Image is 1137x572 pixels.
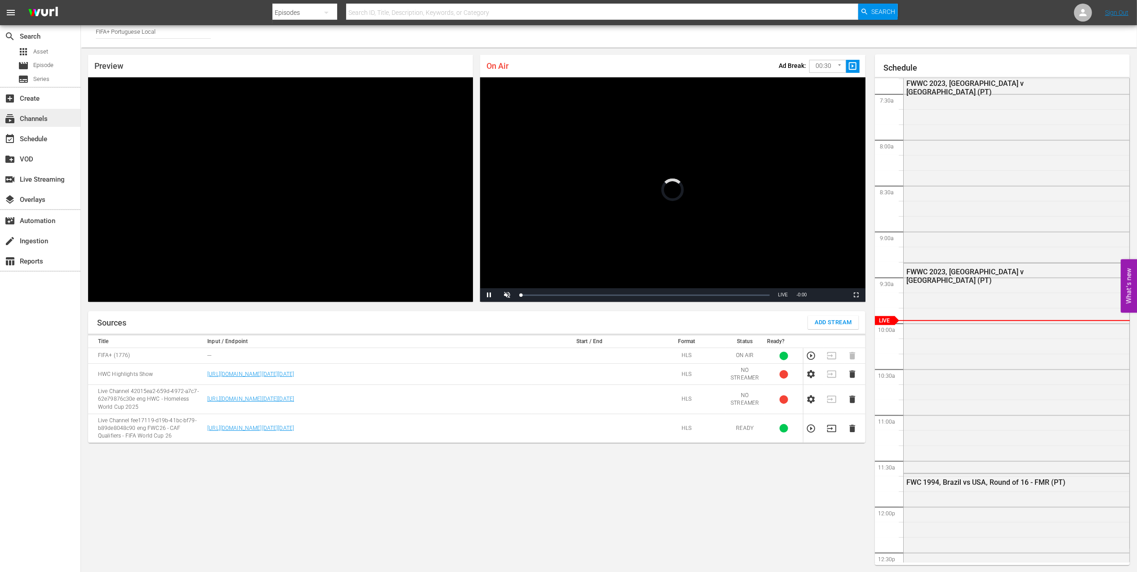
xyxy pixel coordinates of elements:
[4,256,15,267] span: Reports
[779,62,806,69] p: Ad Break:
[480,288,498,302] button: Pause
[871,4,895,20] span: Search
[521,295,769,296] div: Progress Bar
[648,364,726,385] td: HLS
[1105,9,1128,16] a: Sign Out
[815,317,852,328] span: Add Stream
[648,335,726,348] th: Format
[774,288,792,302] button: Seek to live, currently behind live
[4,113,15,124] span: Channels
[205,348,531,364] td: ---
[847,394,857,404] button: Delete
[827,424,837,433] button: Transition
[847,424,857,433] button: Delete
[88,77,473,302] div: Video Player
[797,292,798,297] span: -
[798,292,807,297] span: 0:00
[33,61,54,70] span: Episode
[806,394,816,404] button: Configure
[806,369,816,379] button: Configure
[480,77,865,302] div: Video Player
[88,414,205,442] td: Live Channel fee17119-d19b-41bc-bf79-b89de8048c90 eng FWC26 - CAF Qualifiers - FIFA World Cup 26
[4,194,15,205] span: Overlays
[847,369,857,379] button: Delete
[829,288,847,302] button: Picture-in-Picture
[726,385,764,414] td: NO STREAMER
[806,351,816,361] button: Preview Stream
[94,61,123,71] span: Preview
[5,7,16,18] span: menu
[4,31,15,42] span: Search
[4,154,15,165] span: VOD
[531,335,648,348] th: Start / End
[486,61,508,71] span: On Air
[847,288,865,302] button: Fullscreen
[33,75,49,84] span: Series
[207,371,294,377] a: [URL][DOMAIN_NAME][DATE][DATE]
[4,236,15,246] span: Ingestion
[648,414,726,442] td: HLS
[207,425,294,431] a: [URL][DOMAIN_NAME][DATE][DATE]
[907,79,1082,96] div: FWWC 2023, [GEOGRAPHIC_DATA] v [GEOGRAPHIC_DATA] (PT)
[18,60,29,71] span: Episode
[4,174,15,185] span: Live Streaming
[907,268,1082,285] div: FWWC 2023, [GEOGRAPHIC_DATA] v [GEOGRAPHIC_DATA] (PT)
[726,348,764,364] td: ON AIR
[33,47,48,56] span: Asset
[4,215,15,226] span: Automation
[1121,259,1137,313] button: Open Feedback Widget
[809,58,846,75] div: 00:30
[884,63,1130,72] h1: Schedule
[97,318,126,327] h1: Sources
[18,46,29,57] span: Asset
[726,364,764,385] td: NO STREAMER
[498,288,516,302] button: Unmute
[726,335,764,348] th: Status
[22,2,65,23] img: ans4CAIJ8jUAAAAAAAAAAAAAAAAAAAAAAAAgQb4GAAAAAAAAAAAAAAAAAAAAAAAAJMjXAAAAAAAAAAAAAAAAAAAAAAAAgAT5G...
[808,316,859,329] button: Add Stream
[778,292,788,297] span: LIVE
[907,478,1082,487] div: FWC 1994, Brazil vs USA, Round of 16 - FMR (PT)
[858,4,898,20] button: Search
[88,364,205,385] td: HWC Highlights Show
[648,385,726,414] td: HLS
[88,335,205,348] th: Title
[4,134,15,144] span: Schedule
[18,74,29,85] span: Series
[806,424,816,433] button: Preview Stream
[764,335,803,348] th: Ready?
[88,348,205,364] td: FIFA+ (1776)
[847,61,858,71] span: slideshow_sharp
[207,396,294,402] a: [URL][DOMAIN_NAME][DATE][DATE]
[88,385,205,414] td: Live Channel 42015ea2-659d-4972-a7c7-62e79876c30e eng HWC - Homeless World Cup 2025
[648,348,726,364] td: HLS
[4,93,15,104] span: Create
[205,335,531,348] th: Input / Endpoint
[726,414,764,442] td: READY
